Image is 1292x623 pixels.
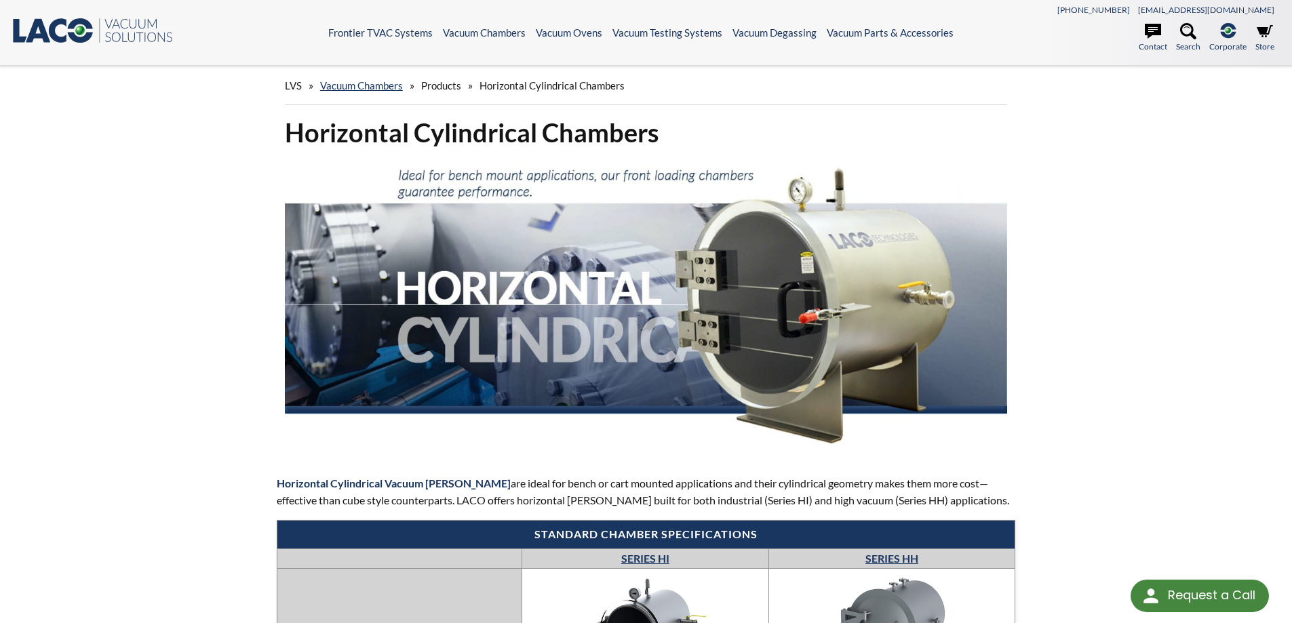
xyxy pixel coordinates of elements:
[277,477,511,489] strong: Horizontal Cylindrical Vacuum [PERSON_NAME]
[612,26,722,39] a: Vacuum Testing Systems
[621,552,669,565] a: SERIES HI
[1057,5,1130,15] a: [PHONE_NUMBER]
[732,26,817,39] a: Vacuum Degassing
[328,26,433,39] a: Frontier TVAC Systems
[421,79,461,92] span: Products
[1131,580,1269,612] div: Request a Call
[1255,23,1274,53] a: Store
[1209,40,1247,53] span: Corporate
[1168,580,1255,611] div: Request a Call
[285,66,1008,105] div: » » »
[285,116,1008,149] h1: Horizontal Cylindrical Chambers
[1140,585,1162,607] img: round button
[277,475,1016,509] p: are ideal for bench or cart mounted applications and their cylindrical geometry makes them more c...
[1138,5,1274,15] a: [EMAIL_ADDRESS][DOMAIN_NAME]
[1139,23,1167,53] a: Contact
[320,79,403,92] a: Vacuum Chambers
[865,552,918,565] a: SERIES HH
[827,26,954,39] a: Vacuum Parts & Accessories
[443,26,526,39] a: Vacuum Chambers
[1176,23,1200,53] a: Search
[536,26,602,39] a: Vacuum Ovens
[285,79,302,92] span: LVS
[479,79,625,92] span: Horizontal Cylindrical Chambers
[285,160,1008,449] img: Horizontal Cylindrical header
[284,527,1009,542] h4: Standard chamber specifications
